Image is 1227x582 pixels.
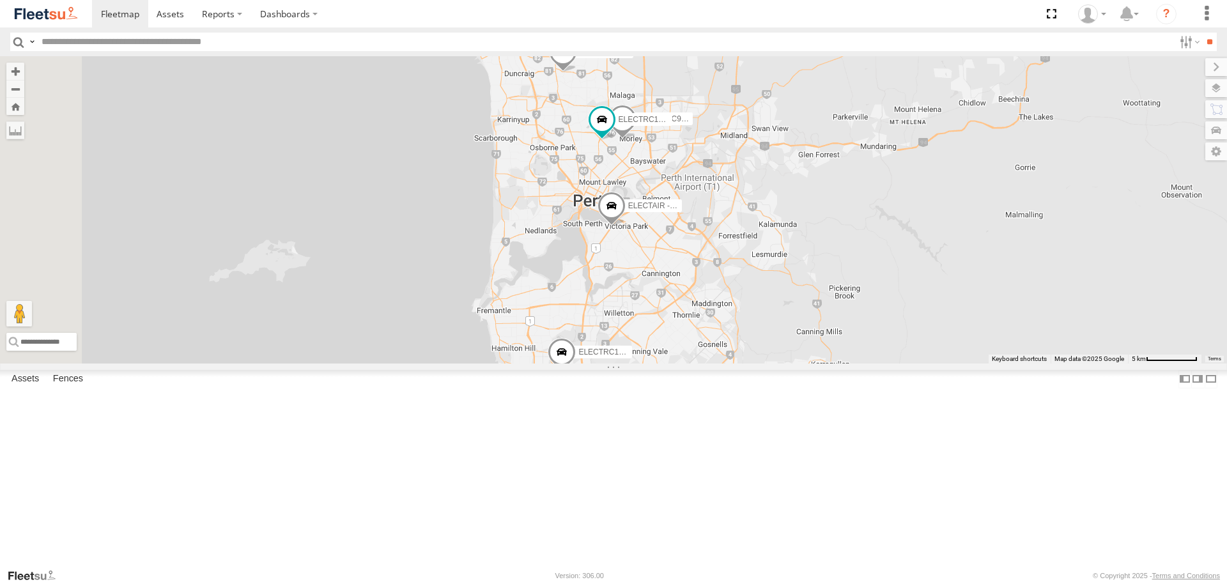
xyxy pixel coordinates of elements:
[27,33,37,51] label: Search Query
[1178,370,1191,388] label: Dock Summary Table to the Left
[6,98,24,115] button: Zoom Home
[6,301,32,326] button: Drag Pegman onto the map to open Street View
[13,5,79,22] img: fleetsu-logo-horizontal.svg
[1132,355,1146,362] span: 5 km
[1191,370,1204,388] label: Dock Summary Table to the Right
[6,63,24,80] button: Zoom in
[578,348,693,356] span: ELECTRC16 - [PERSON_NAME]
[1175,33,1202,51] label: Search Filter Options
[1208,356,1221,361] a: Terms (opens in new tab)
[5,371,45,388] label: Assets
[47,371,89,388] label: Fences
[6,121,24,139] label: Measure
[555,572,604,579] div: Version: 306.00
[1054,355,1124,362] span: Map data ©2025 Google
[1205,142,1227,160] label: Map Settings
[1093,572,1220,579] div: © Copyright 2025 -
[6,80,24,98] button: Zoom out
[992,355,1047,364] button: Keyboard shortcuts
[1156,4,1177,24] i: ?
[1074,4,1111,24] div: Wayne Betts
[1205,370,1217,388] label: Hide Summary Table
[1128,355,1201,364] button: Map Scale: 5 km per 77 pixels
[1152,572,1220,579] a: Terms and Conditions
[628,201,692,210] span: ELECTAIR - Riaan
[7,569,66,582] a: Visit our Website
[619,115,733,124] span: ELECTRC12 - [PERSON_NAME]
